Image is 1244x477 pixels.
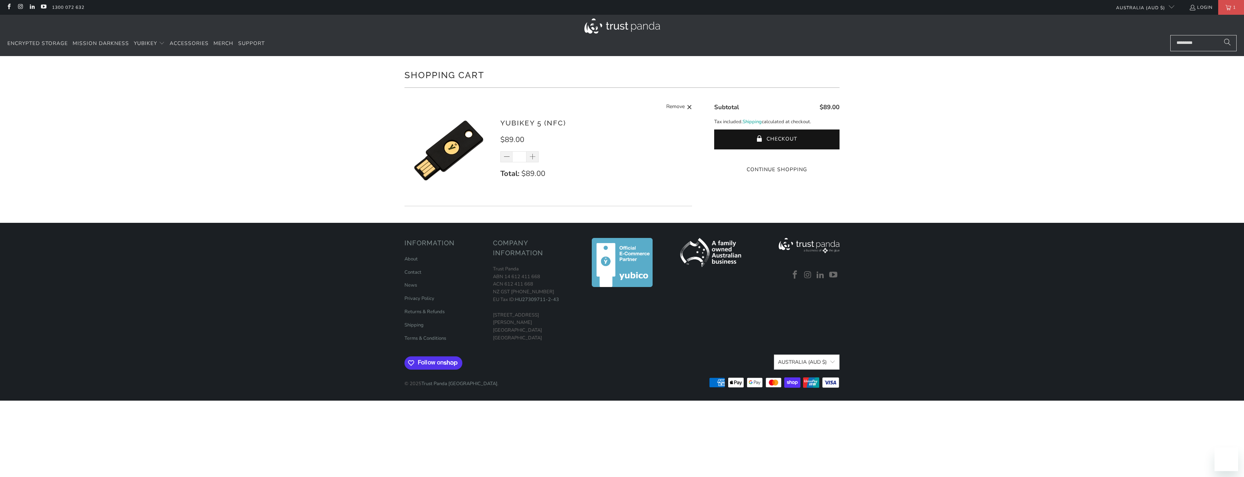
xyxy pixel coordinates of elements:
span: Support [238,40,265,47]
p: © 2025 . [404,373,498,388]
span: Remove [666,103,685,112]
a: Privacy Policy [404,295,434,302]
img: Trust Panda Australia [584,18,660,34]
a: News [404,282,417,288]
strong: Total: [500,169,520,179]
p: Trust Panda ABN 14 612 411 668 ACN 612 411 668 NZ GST [PHONE_NUMBER] EU Tax ID: [STREET_ADDRESS][... [493,265,574,342]
span: $89.00 [820,103,840,111]
a: Trust Panda [GEOGRAPHIC_DATA] [421,380,497,387]
iframe: Button to launch messaging window [1215,447,1238,471]
button: Checkout [714,129,840,149]
a: Accessories [170,35,209,52]
a: Terms & Conditions [404,335,446,342]
a: HU27309711-2-43 [515,296,559,303]
img: YubiKey 5 (NFC) [404,106,493,195]
button: Australia (AUD $) [774,355,840,370]
span: Subtotal [714,103,739,111]
a: Shipping [404,322,424,328]
input: Search... [1170,35,1237,51]
a: Trust Panda Australia on YouTube [40,4,46,10]
a: Remove [666,103,692,112]
a: Merch [213,35,233,52]
a: YubiKey 5 (NFC) [500,119,566,127]
span: $89.00 [521,169,545,179]
a: Encrypted Storage [7,35,68,52]
a: Trust Panda Australia on Facebook [789,270,800,280]
a: Trust Panda Australia on LinkedIn [815,270,826,280]
a: Trust Panda Australia on Instagram [802,270,813,280]
a: Trust Panda Australia on YouTube [828,270,839,280]
h1: Shopping Cart [404,67,840,82]
a: About [404,256,418,262]
a: Mission Darkness [73,35,129,52]
span: Mission Darkness [73,40,129,47]
span: Accessories [170,40,209,47]
a: Support [238,35,265,52]
button: Search [1218,35,1237,51]
a: Returns & Refunds [404,308,445,315]
span: $89.00 [500,135,524,145]
span: Merch [213,40,233,47]
p: Tax included. calculated at checkout. [714,118,840,126]
a: Trust Panda Australia on Facebook [6,4,12,10]
a: Trust Panda Australia on Instagram [17,4,23,10]
span: Encrypted Storage [7,40,68,47]
a: Continue Shopping [714,166,840,174]
a: Shipping [743,118,762,126]
a: 1300 072 632 [52,3,84,11]
span: YubiKey [134,40,157,47]
a: Contact [404,269,421,276]
a: Trust Panda Australia on LinkedIn [29,4,35,10]
summary: YubiKey [134,35,165,52]
a: Login [1189,3,1213,11]
nav: Translation missing: en.navigation.header.main_nav [7,35,265,52]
